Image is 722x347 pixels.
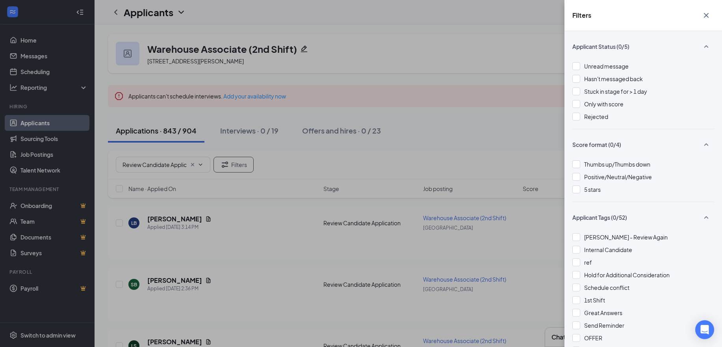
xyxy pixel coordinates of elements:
span: Applicant Tags (0/52) [572,213,627,221]
span: 5 stars [584,186,601,193]
button: SmallChevronUp [698,137,714,152]
svg: SmallChevronUp [702,42,711,51]
span: Thumbs up/Thumbs down [584,161,650,168]
span: Score format (0/4) [572,141,621,148]
svg: Cross [702,11,711,20]
span: Stuck in stage for > 1 day [584,88,647,95]
span: OFFER [584,334,602,341]
span: Internal Candidate [584,246,632,253]
span: Hasn't messaged back [584,75,643,82]
span: Schedule conflict [584,284,629,291]
span: Applicant Status (0/5) [572,43,629,50]
span: Send Reminder [584,322,624,329]
button: SmallChevronUp [698,210,714,225]
div: Open Intercom Messenger [695,320,714,339]
span: Hold for Additional Consideration [584,271,670,278]
button: SmallChevronUp [698,39,714,54]
svg: SmallChevronUp [702,140,711,149]
span: Positive/Neutral/Negative [584,173,652,180]
span: Great Answers [584,309,622,316]
span: Rejected [584,113,608,120]
span: Only with score [584,100,624,108]
span: 1st Shift [584,297,605,304]
span: ref [584,259,592,266]
h5: Filters [572,11,591,20]
span: [PERSON_NAME] - Review Again [584,234,668,241]
svg: SmallChevronUp [702,213,711,222]
button: Cross [698,8,714,23]
span: Unread message [584,63,629,70]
